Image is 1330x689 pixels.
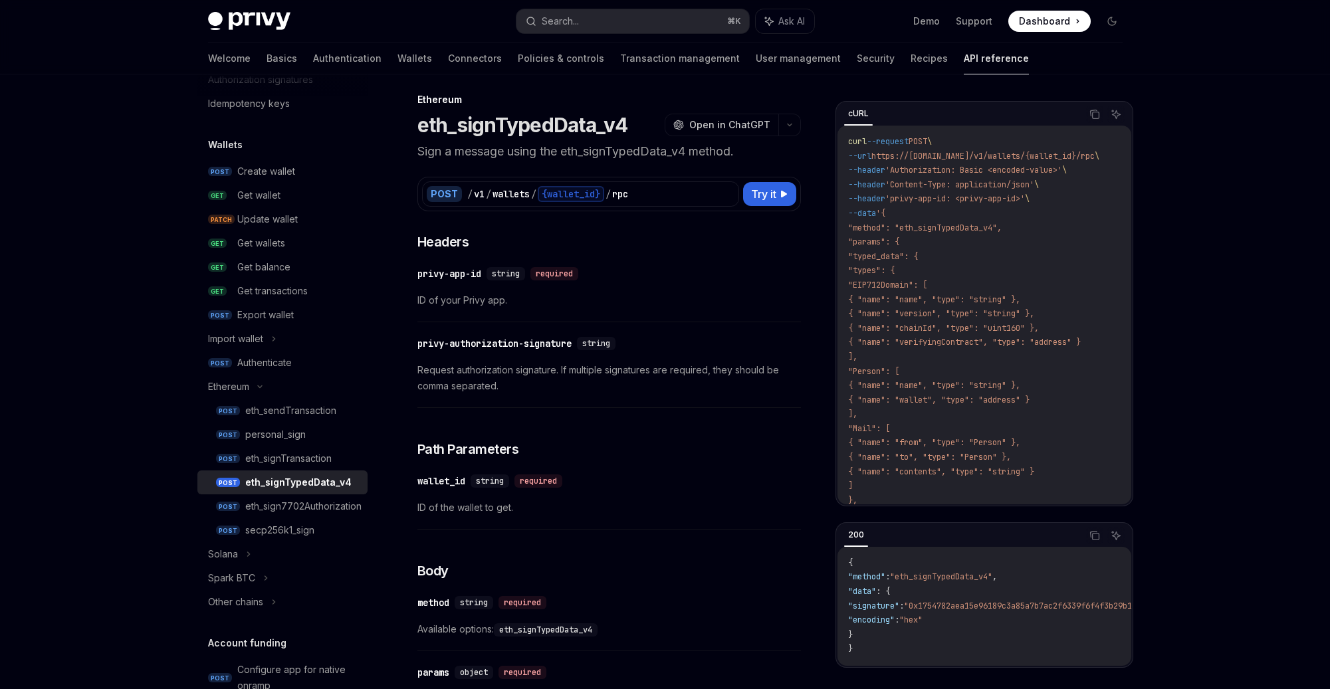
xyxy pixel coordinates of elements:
div: Update wallet [237,211,298,227]
div: Authenticate [237,355,292,371]
span: "Mail": [ [848,423,890,434]
span: PATCH [208,215,235,225]
div: / [486,187,491,201]
span: --header [848,165,885,175]
div: {wallet_id} [538,186,604,202]
span: POST [208,358,232,368]
h5: Account funding [208,635,286,651]
div: required [514,474,562,488]
a: Transaction management [620,43,740,74]
a: Connectors [448,43,502,74]
a: GETGet wallets [197,231,368,255]
span: Path Parameters [417,440,519,458]
a: POSTeth_signTypedData_v4 [197,470,368,494]
span: : [899,601,904,611]
a: Welcome [208,43,251,74]
span: "method": "eth_signTypedData_v4", [848,223,1002,233]
p: Sign a message using the eth_signTypedData_v4 method. [417,142,801,161]
span: ] [848,480,853,491]
span: POST [216,454,240,464]
div: eth_sendTransaction [245,403,336,419]
button: Ask AI [756,9,814,33]
span: \ [1034,179,1039,190]
code: eth_signTypedData_v4 [494,623,598,637]
span: --request [867,136,909,147]
span: "signature" [848,601,899,611]
a: GETGet wallet [197,183,368,207]
span: string [460,597,488,608]
span: '{ [876,208,885,219]
span: ], [848,351,857,362]
span: { "name": "name", "type": "string" }, [848,380,1020,391]
span: GET [208,191,227,201]
div: v1 [474,187,485,201]
span: Ask AI [778,15,805,28]
div: Get wallets [237,235,285,251]
span: GET [208,239,227,248]
div: eth_sign7702Authorization [245,498,362,514]
a: Authentication [313,43,382,74]
span: \ [1025,193,1030,204]
div: Import wallet [208,331,263,347]
span: Available options: [417,621,801,637]
span: : [895,615,899,625]
div: 200 [844,527,868,543]
span: : { [876,586,890,597]
span: POST [208,673,232,683]
div: required [530,267,578,280]
span: 'privy-app-id: <privy-app-id>' [885,193,1025,204]
span: { "name": "version", "type": "string" }, [848,308,1034,319]
a: User management [756,43,841,74]
span: , [992,571,997,582]
div: Idempotency keys [208,96,290,112]
span: POST [216,406,240,416]
a: POSTeth_signTransaction [197,446,368,470]
div: Export wallet [237,307,294,323]
button: Search...⌘K [516,9,749,33]
span: \ [1095,151,1099,161]
div: wallet_id [417,474,465,488]
a: POSTAuthenticate [197,351,368,375]
span: { "name": "from", "type": "Person" }, [848,437,1020,448]
span: GET [208,262,227,272]
span: "eth_signTypedData_v4" [890,571,992,582]
div: Ethereum [417,93,801,106]
div: wallets [493,187,530,201]
span: POST [909,136,927,147]
div: POST [427,186,462,202]
span: ], [848,409,857,419]
span: POST [208,310,232,320]
span: "EIP712Domain": [ [848,280,927,290]
span: 'Authorization: Basic <encoded-value>' [885,165,1062,175]
a: Dashboard [1008,11,1091,32]
div: Spark BTC [208,570,255,586]
img: dark logo [208,12,290,31]
span: "typed_data": { [848,251,918,262]
div: / [467,187,473,201]
a: POSTpersonal_sign [197,423,368,446]
span: POST [216,502,240,512]
span: "params": { [848,237,899,247]
span: : [885,571,890,582]
span: POST [208,167,232,177]
a: GETGet balance [197,255,368,279]
span: Try it [751,186,776,202]
span: Dashboard [1019,15,1070,28]
span: } [848,629,853,640]
a: Security [857,43,895,74]
div: Other chains [208,594,263,610]
span: { "name": "contents", "type": "string" } [848,466,1034,477]
span: { "name": "wallet", "type": "address" } [848,395,1030,405]
span: GET [208,286,227,296]
span: { "name": "chainId", "type": "uint160" }, [848,323,1039,334]
button: Open in ChatGPT [665,114,778,136]
span: ID of the wallet to get. [417,500,801,516]
div: secp256k1_sign [245,522,314,538]
div: Search... [542,13,579,29]
span: \ [1062,165,1067,175]
div: params [417,666,449,679]
div: eth_signTypedData_v4 [245,474,352,490]
div: required [499,596,546,609]
a: Wallets [397,43,432,74]
a: Idempotency keys [197,92,368,116]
